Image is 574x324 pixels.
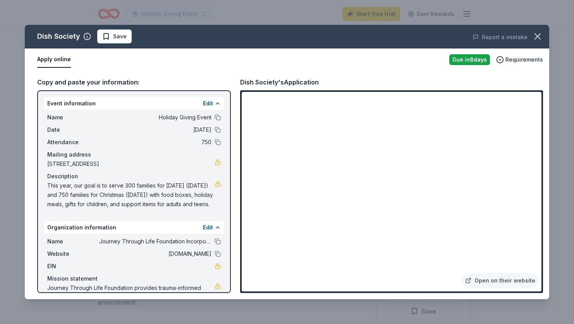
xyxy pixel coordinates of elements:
[473,33,528,42] button: Report a mistake
[44,221,224,234] div: Organization information
[47,113,99,122] span: Name
[462,273,538,288] a: Open on their website
[496,55,543,64] button: Requirements
[203,223,213,232] button: Edit
[47,125,99,134] span: Date
[99,249,211,259] span: [DOMAIN_NAME]
[47,237,99,246] span: Name
[99,125,211,134] span: [DATE]
[47,262,99,271] span: EIN
[47,249,99,259] span: Website
[47,150,221,159] div: Mailing address
[47,181,215,209] span: This year, our goal is to serve 300 families for [DATE] ([DATE]) and 750 families for Christmas (...
[37,30,80,43] div: Dish Society
[97,29,132,43] button: Save
[449,54,490,65] div: Due in 8 days
[47,159,215,169] span: [STREET_ADDRESS]
[47,172,221,181] div: Description
[240,77,319,87] div: Dish Society's Application
[113,32,127,41] span: Save
[99,237,211,246] span: Journey Through Life Foundation Incorporated
[505,55,543,64] span: Requirements
[47,283,215,311] span: Journey Through Life Foundation provides trauma-informed care, family resources, and mental healt...
[99,113,211,122] span: Holiday Giving Event
[47,274,221,283] div: Mission statement
[99,138,211,147] span: 750
[203,99,213,108] button: Edit
[37,52,71,68] button: Apply online
[37,77,231,87] div: Copy and paste your information:
[44,97,224,110] div: Event information
[47,138,99,147] span: Attendance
